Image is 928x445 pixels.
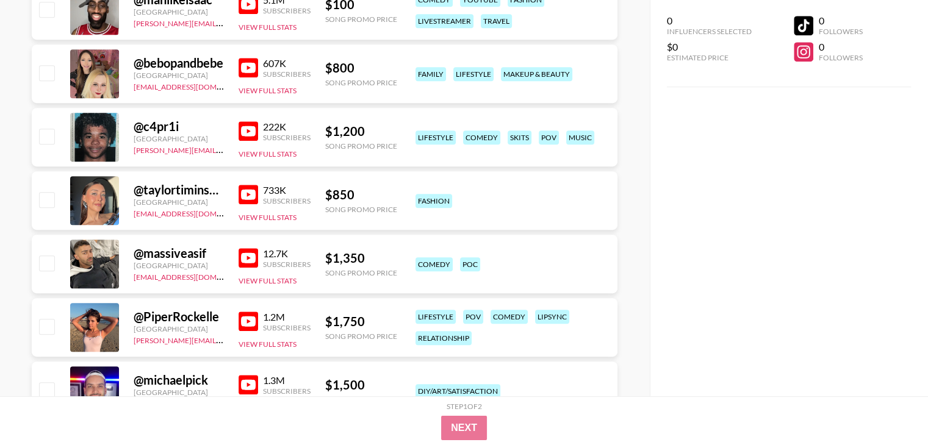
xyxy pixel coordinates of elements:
button: View Full Stats [239,340,297,349]
div: Song Promo Price [325,15,397,24]
img: YouTube [239,375,258,394]
div: $ 800 [325,60,397,76]
div: pov [463,310,483,324]
div: Subscribers [263,260,311,269]
div: [GEOGRAPHIC_DATA] [134,261,224,270]
a: [EMAIL_ADDRESS][DOMAIN_NAME] [134,270,256,282]
div: Song Promo Price [325,268,397,277]
div: diy/art/satisfaction [415,384,500,398]
div: 0 [818,15,862,27]
div: 1.3M [263,374,311,386]
img: YouTube [239,185,258,204]
div: [GEOGRAPHIC_DATA] [134,134,224,143]
div: Subscribers [263,386,311,396]
div: $ 850 [325,187,397,202]
div: Subscribers [263,6,311,15]
div: lifestyle [415,310,456,324]
div: $ 1,350 [325,251,397,266]
div: Estimated Price [667,53,752,62]
div: [GEOGRAPHIC_DATA] [134,388,224,397]
div: Song Promo Price [325,141,397,151]
div: music [566,130,594,144]
div: 1.2M [263,311,311,323]
div: @ michaelpick [134,372,224,388]
img: YouTube [239,121,258,141]
div: 12.7K [263,247,311,260]
button: View Full Stats [239,213,297,222]
div: skits [508,130,531,144]
div: lifestyle [415,130,456,144]
div: lifestyle [453,67,494,81]
a: [PERSON_NAME][EMAIL_ADDRESS][DOMAIN_NAME] [134,333,314,345]
div: Step 1 of 2 [447,402,482,411]
button: View Full Stats [239,149,297,158]
div: $0 [667,41,752,53]
div: $ 1,200 [325,124,397,139]
div: Subscribers [263,196,311,205]
a: [PERSON_NAME][EMAIL_ADDRESS][DOMAIN_NAME] [134,16,314,28]
div: 222K [263,121,311,133]
div: Song Promo Price [325,395,397,404]
img: YouTube [239,58,258,77]
button: Next [441,416,487,440]
div: comedy [491,310,528,324]
div: comedy [415,257,453,271]
div: [GEOGRAPHIC_DATA] [134,7,224,16]
div: 607K [263,57,311,69]
div: Song Promo Price [325,78,397,87]
div: $ 1,750 [325,314,397,329]
div: family [415,67,446,81]
a: [EMAIL_ADDRESS][DOMAIN_NAME] [134,80,256,91]
div: 0 [667,15,752,27]
div: Song Promo Price [325,205,397,214]
button: View Full Stats [239,276,297,285]
div: lipsync [535,310,569,324]
div: @ bebopandbebe [134,55,224,71]
div: [GEOGRAPHIC_DATA] [134,71,224,80]
div: @ c4pr1i [134,119,224,134]
div: 0 [818,41,862,53]
a: [EMAIL_ADDRESS][DOMAIN_NAME] [134,207,256,218]
div: Followers [818,27,862,36]
div: poc [460,257,480,271]
div: Subscribers [263,323,311,332]
img: YouTube [239,248,258,268]
iframe: Drift Widget Chat Controller [867,384,913,430]
div: [GEOGRAPHIC_DATA] [134,198,224,207]
div: Subscribers [263,69,311,79]
div: @ PiperRockelle [134,309,224,324]
div: relationship [415,331,472,345]
div: @ massiveasif [134,246,224,261]
div: Subscribers [263,133,311,142]
div: [GEOGRAPHIC_DATA] [134,324,224,333]
img: YouTube [239,311,258,331]
div: Influencers Selected [667,27,752,36]
div: comedy [463,130,500,144]
button: View Full Stats [239,23,297,32]
div: makeup & beauty [501,67,572,81]
div: @ taylortiminskas [134,182,224,198]
div: travel [481,14,512,28]
div: fashion [415,194,452,208]
div: livestreamer [415,14,473,28]
div: Followers [818,53,862,62]
div: $ 1,500 [325,377,397,393]
a: [PERSON_NAME][EMAIL_ADDRESS][DOMAIN_NAME] [134,143,314,155]
div: pov [539,130,559,144]
button: View Full Stats [239,86,297,95]
div: 733K [263,184,311,196]
div: Song Promo Price [325,332,397,341]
